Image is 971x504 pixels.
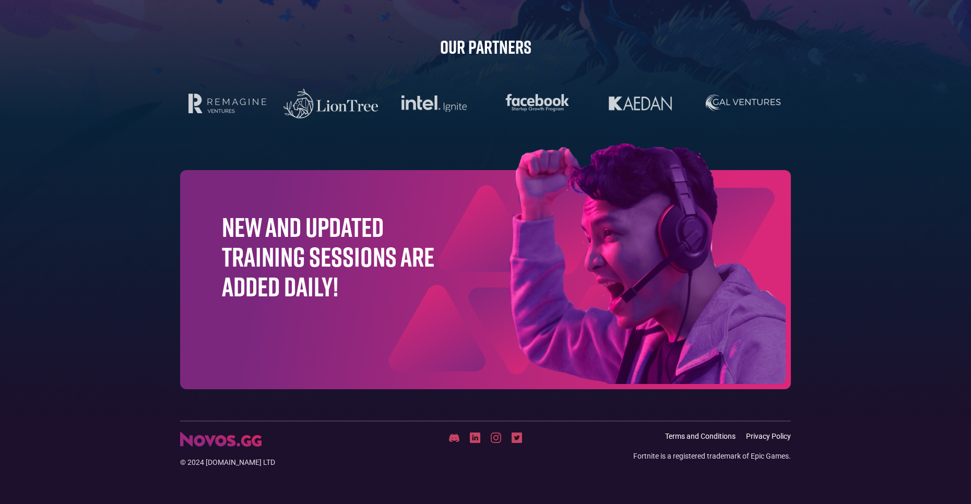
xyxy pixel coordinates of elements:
[633,451,791,461] div: Fortnite is a registered trademark of Epic Games.
[180,35,791,58] h2: Our Partners
[746,432,791,441] a: Privacy Policy
[180,457,384,467] div: © 2024 [DOMAIN_NAME] LTD
[222,212,435,302] h1: New and updated training sessions are added daily!
[665,432,736,441] a: Terms and Conditions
